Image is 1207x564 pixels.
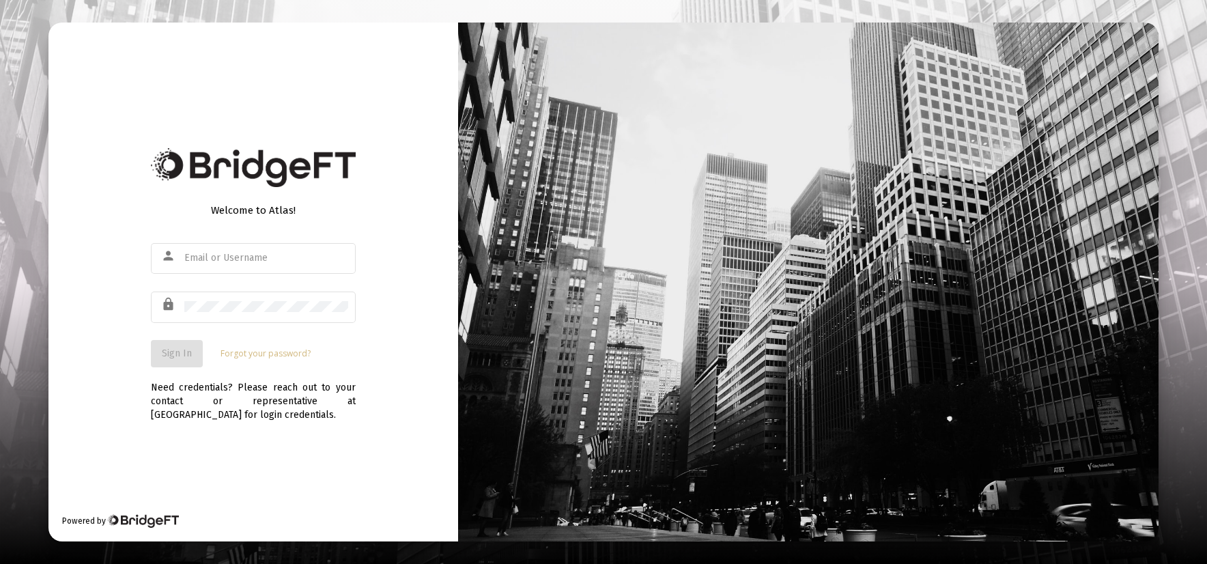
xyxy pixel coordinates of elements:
span: Sign In [162,348,192,359]
input: Email or Username [184,253,348,264]
div: Welcome to Atlas! [151,203,356,217]
div: Powered by [62,514,179,528]
mat-icon: lock [161,296,177,313]
img: Bridge Financial Technology Logo [151,148,356,187]
mat-icon: person [161,248,177,264]
div: Need credentials? Please reach out to your contact or representative at [GEOGRAPHIC_DATA] for log... [151,367,356,422]
a: Forgot your password? [221,347,311,361]
button: Sign In [151,340,203,367]
img: Bridge Financial Technology Logo [107,514,179,528]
